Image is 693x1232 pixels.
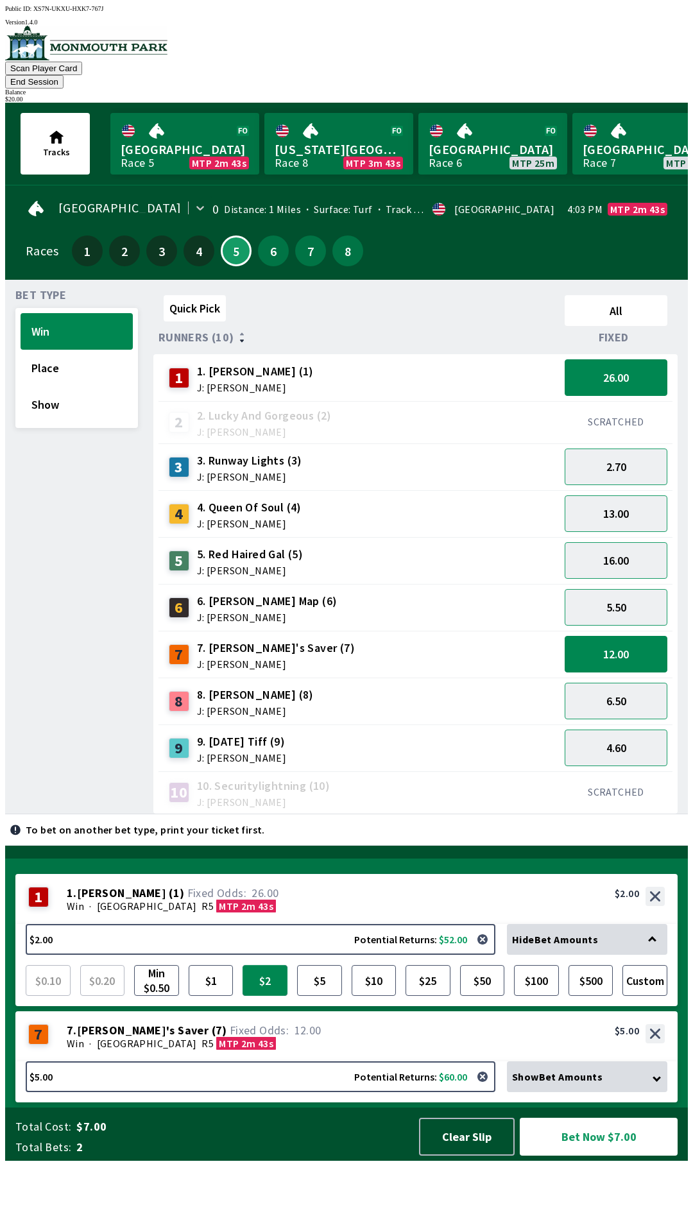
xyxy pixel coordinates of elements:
span: [GEOGRAPHIC_DATA] [58,203,182,213]
span: Bet Type [15,290,66,300]
span: 26.00 [252,886,278,900]
span: Clear Slip [431,1129,503,1144]
span: Tracks [43,146,70,158]
span: Show [31,397,122,412]
span: · [89,1037,91,1050]
button: $5 [297,965,342,996]
span: 3 [150,246,174,255]
button: Place [21,350,133,386]
span: All [570,304,662,318]
button: 6.50 [565,683,667,719]
div: Race 6 [429,158,462,168]
span: Custom [626,968,664,993]
span: [PERSON_NAME] [77,887,166,900]
div: $ 20.00 [5,96,688,103]
span: J: [PERSON_NAME] [197,797,330,807]
span: 2.70 [606,459,626,474]
span: J: [PERSON_NAME] [197,753,286,763]
span: Place [31,361,122,375]
span: 16.00 [603,553,629,568]
button: Tracks [21,113,90,175]
div: Runners (10) [158,331,560,344]
span: $100 [517,968,556,993]
span: 12.00 [603,647,629,662]
span: 8. [PERSON_NAME] (8) [197,687,314,703]
span: J: [PERSON_NAME] [197,706,314,716]
div: Race 8 [275,158,308,168]
span: R5 [201,900,214,912]
span: 2. Lucky And Gorgeous (2) [197,407,332,424]
span: 4. Queen Of Soul (4) [197,499,302,516]
span: 6.50 [606,694,626,708]
span: Min $0.50 [137,968,176,993]
div: 1 [169,368,189,388]
span: 13.00 [603,506,629,521]
button: Clear Slip [419,1118,515,1156]
span: MTP 3m 43s [346,158,400,168]
span: [PERSON_NAME]'s Saver [77,1024,209,1037]
div: SCRATCHED [565,415,667,428]
img: venue logo [5,26,167,60]
span: MTP 25m [512,158,554,168]
div: Balance [5,89,688,96]
button: 5 [221,235,252,266]
a: [GEOGRAPHIC_DATA]Race 6MTP 25m [418,113,567,175]
div: 7 [28,1024,49,1045]
div: $2.00 [615,887,639,900]
span: $25 [409,968,447,993]
div: 6 [169,597,189,618]
span: 1 [75,246,99,255]
span: 12.00 [295,1023,321,1038]
span: Quick Pick [169,301,220,316]
span: MTP 2m 43s [192,158,246,168]
button: 26.00 [565,359,667,396]
span: 1 . [67,887,77,900]
span: Bet Now $7.00 [531,1129,667,1145]
p: To bet on another bet type, print your ticket first. [26,825,265,835]
button: $10 [352,965,397,996]
button: $100 [514,965,559,996]
span: Distance: 1 Miles [224,203,301,216]
span: 9. [DATE] Tiff (9) [197,733,286,750]
span: 10. Securitylightning (10) [197,778,330,794]
span: 5. Red Haired Gal (5) [197,546,303,563]
span: Fixed [599,332,629,343]
button: 8 [332,235,363,266]
button: $25 [406,965,450,996]
button: Quick Pick [164,295,226,321]
span: R5 [201,1037,214,1050]
span: 1. [PERSON_NAME] (1) [197,363,314,380]
span: [GEOGRAPHIC_DATA] [97,1037,197,1050]
span: J: [PERSON_NAME] [197,659,355,669]
button: 2.70 [565,449,667,485]
span: ( 7 ) [212,1024,227,1037]
span: 2 [76,1140,407,1155]
div: 4 [169,504,189,524]
span: 5 [225,248,247,254]
div: 7 [169,644,189,665]
button: 1 [72,235,103,266]
button: $2.00Potential Returns: $52.00 [26,924,495,955]
div: Race 7 [583,158,616,168]
button: 4 [184,235,214,266]
div: 3 [169,457,189,477]
span: Show Bet Amounts [512,1070,603,1083]
span: Win [67,900,84,912]
span: $500 [572,968,610,993]
div: Version 1.4.0 [5,19,688,26]
button: 7 [295,235,326,266]
div: Races [26,246,58,256]
span: J: [PERSON_NAME] [197,518,302,529]
button: $1 [189,965,234,996]
span: ( 1 ) [169,887,184,900]
span: 6 [261,246,286,255]
div: 1 [28,887,49,907]
span: 6. [PERSON_NAME] Map (6) [197,593,338,610]
span: Total Cost: [15,1119,71,1134]
div: Fixed [560,331,672,344]
span: MTP 2m 43s [219,900,273,912]
span: Win [31,324,122,339]
button: 3 [146,235,177,266]
span: Total Bets: [15,1140,71,1155]
button: Bet Now $7.00 [520,1118,678,1156]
